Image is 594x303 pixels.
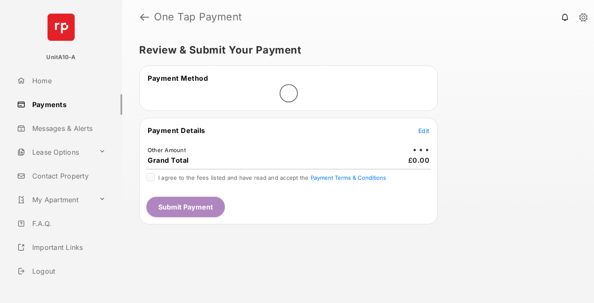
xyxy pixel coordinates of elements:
[148,156,189,164] span: Grand Total
[14,94,122,115] a: Payments
[14,71,122,91] a: Home
[408,156,430,164] span: £0.00
[139,45,570,55] h5: Review & Submit Your Payment
[146,197,225,217] button: Submit Payment
[147,146,186,154] td: Other Amount
[14,213,122,234] a: F.A.Q.
[48,14,75,41] img: svg+xml;base64,PHN2ZyB4bWxucz0iaHR0cDovL3d3dy53My5vcmcvMjAwMC9zdmciIHdpZHRoPSI2NCIgaGVpZ2h0PSI2NC...
[148,126,205,135] span: Payment Details
[311,174,386,181] button: I agree to the fees listed and have read and accept the
[14,190,95,210] a: My Apartment
[14,237,109,258] a: Important Links
[46,53,76,62] p: UnitA10-A
[14,118,122,139] a: Messages & Alerts
[158,174,386,181] span: I agree to the fees listed and have read and accept the
[14,166,122,186] a: Contact Property
[14,261,122,281] a: Logout
[148,74,208,82] span: Payment Method
[14,142,95,162] a: Lease Options
[418,126,429,135] button: Edit
[154,12,242,22] strong: One Tap Payment
[418,127,429,134] span: Edit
